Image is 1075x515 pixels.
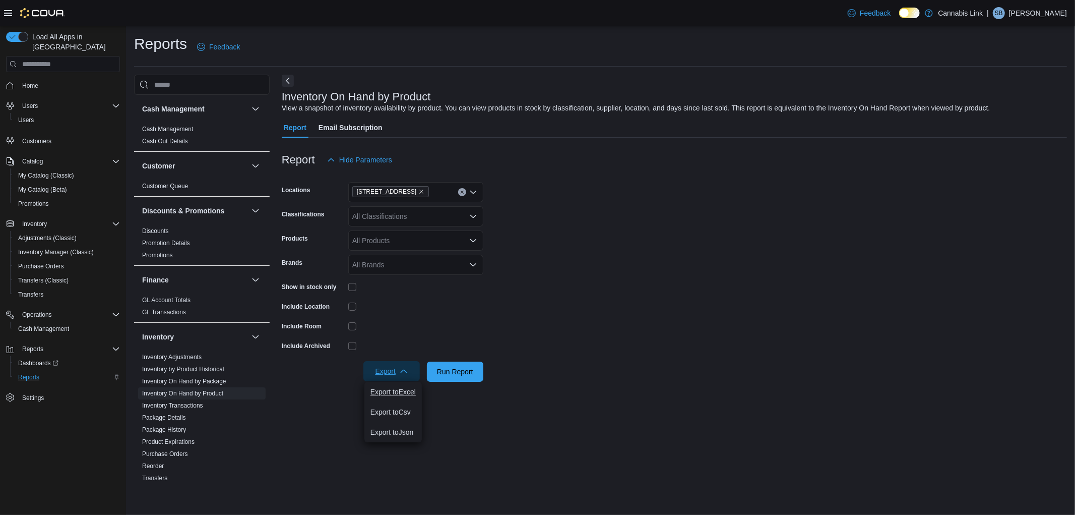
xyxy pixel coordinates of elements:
[10,356,124,370] a: Dashboards
[993,7,1005,19] div: Shawn Benny
[10,113,124,127] button: Users
[18,309,120,321] span: Operations
[18,234,77,242] span: Adjustments (Classic)
[18,325,69,333] span: Cash Management
[14,169,78,182] a: My Catalog (Classic)
[142,450,188,458] span: Purchase Orders
[134,351,270,488] div: Inventory
[18,200,49,208] span: Promotions
[10,168,124,183] button: My Catalog (Classic)
[18,291,43,299] span: Transfers
[427,362,483,382] button: Run Report
[10,231,124,245] button: Adjustments (Classic)
[18,116,34,124] span: Users
[142,438,195,446] span: Product Expirations
[418,189,424,195] button: Remove 1295 Highbury Ave N from selection in this group
[10,183,124,197] button: My Catalog (Beta)
[18,135,55,147] a: Customers
[18,100,42,112] button: Users
[469,237,477,245] button: Open list of options
[142,252,173,259] a: Promotions
[142,450,188,457] a: Purchase Orders
[142,332,174,342] h3: Inventory
[2,154,124,168] button: Catalog
[10,288,124,302] button: Transfers
[142,462,164,470] span: Reorder
[249,331,262,343] button: Inventory
[369,361,414,381] span: Export
[10,273,124,288] button: Transfers (Classic)
[142,309,186,316] a: GL Transactions
[249,103,262,115] button: Cash Management
[142,414,186,422] span: Package Details
[142,353,202,361] span: Inventory Adjustments
[142,206,224,216] h3: Discounts & Promotions
[209,42,240,52] span: Feedback
[14,198,53,210] a: Promotions
[22,220,47,228] span: Inventory
[14,323,73,335] a: Cash Management
[142,402,203,410] span: Inventory Transactions
[14,169,120,182] span: My Catalog (Classic)
[142,463,164,470] a: Reorder
[469,212,477,220] button: Open list of options
[14,232,81,244] a: Adjustments (Classic)
[284,118,306,138] span: Report
[22,311,52,319] span: Operations
[282,342,330,350] label: Include Archived
[134,34,187,54] h1: Reports
[142,438,195,445] a: Product Expirations
[364,422,422,442] button: Export toJson
[14,260,68,272] a: Purchase Orders
[142,390,223,397] a: Inventory On Hand by Product
[14,246,120,258] span: Inventory Manager (Classic)
[6,74,120,431] nav: Complex example
[142,332,247,342] button: Inventory
[22,345,43,353] span: Reports
[22,137,51,145] span: Customers
[142,426,186,433] a: Package History
[18,309,56,321] button: Operations
[142,137,188,145] span: Cash Out Details
[18,359,58,367] span: Dashboards
[469,261,477,269] button: Open list of options
[142,354,202,361] a: Inventory Adjustments
[142,275,247,285] button: Finance
[987,7,989,19] p: |
[10,370,124,384] button: Reports
[282,75,294,87] button: Next
[14,323,120,335] span: Cash Management
[142,227,169,235] span: Discounts
[339,155,392,165] span: Hide Parameters
[14,289,120,301] span: Transfers
[10,197,124,211] button: Promotions
[844,3,895,23] a: Feedback
[2,78,124,93] button: Home
[18,373,39,381] span: Reports
[18,262,64,270] span: Purchase Orders
[282,210,325,218] label: Classifications
[134,225,270,265] div: Discounts & Promotions
[18,155,120,167] span: Catalog
[18,248,94,256] span: Inventory Manager (Classic)
[28,32,120,52] span: Load All Apps in [GEOGRAPHIC_DATA]
[18,391,120,404] span: Settings
[282,283,337,291] label: Show in stock only
[18,276,69,284] span: Transfers (Classic)
[142,475,167,482] a: Transfers
[142,138,188,145] a: Cash Out Details
[20,8,65,18] img: Cova
[14,114,38,126] a: Users
[142,296,191,304] span: GL Account Totals
[282,259,302,267] label: Brands
[2,217,124,231] button: Inventory
[142,366,224,373] a: Inventory by Product Historical
[142,297,191,304] a: GL Account Totals
[1009,7,1067,19] p: [PERSON_NAME]
[14,274,73,287] a: Transfers (Classic)
[370,428,416,436] span: Export to Json
[14,357,62,369] a: Dashboards
[249,160,262,172] button: Customer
